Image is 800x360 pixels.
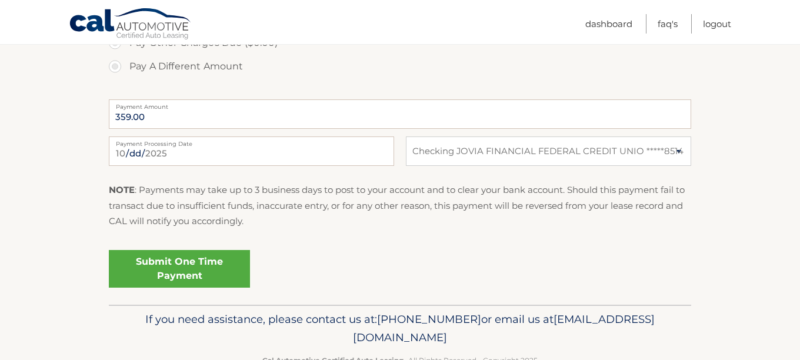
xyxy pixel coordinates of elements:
[116,310,684,348] p: If you need assistance, please contact us at: or email us at
[109,182,691,229] p: : Payments may take up to 3 business days to post to your account and to clear your bank account....
[703,14,731,34] a: Logout
[109,55,691,78] label: Pay A Different Amount
[109,99,691,109] label: Payment Amount
[69,8,192,42] a: Cal Automotive
[109,250,250,288] a: Submit One Time Payment
[109,99,691,129] input: Payment Amount
[585,14,632,34] a: Dashboard
[109,136,394,166] input: Payment Date
[377,312,481,326] span: [PHONE_NUMBER]
[109,136,394,146] label: Payment Processing Date
[658,14,678,34] a: FAQ's
[109,184,135,195] strong: NOTE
